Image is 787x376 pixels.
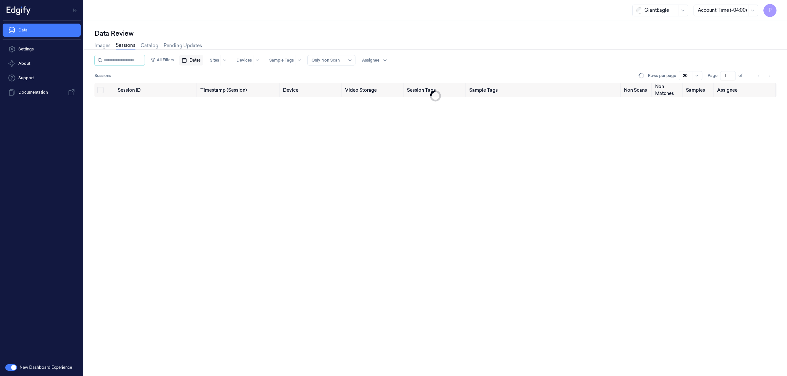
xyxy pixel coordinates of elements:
[94,73,111,79] span: Sessions
[708,73,717,79] span: Page
[179,55,203,66] button: Dates
[738,73,749,79] span: of
[621,83,653,97] th: Non Scans
[94,42,111,49] a: Images
[653,83,684,97] th: Non Matches
[115,83,198,97] th: Session ID
[94,29,777,38] div: Data Review
[342,83,404,97] th: Video Storage
[148,55,176,65] button: All Filters
[715,83,777,97] th: Assignee
[404,83,466,97] th: Session Tags
[754,71,774,80] nav: pagination
[190,57,201,63] span: Dates
[198,83,280,97] th: Timestamp (Session)
[763,4,777,17] button: P
[116,42,135,49] a: Sessions
[97,87,104,93] button: Select all
[683,83,715,97] th: Samples
[3,57,81,70] button: About
[648,73,676,79] p: Rows per page
[141,42,158,49] a: Catalog
[3,24,81,37] a: Data
[164,42,202,49] a: Pending Updates
[280,83,342,97] th: Device
[3,86,81,99] a: Documentation
[467,83,622,97] th: Sample Tags
[3,71,81,85] a: Support
[70,5,81,15] button: Toggle Navigation
[3,43,81,56] a: Settings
